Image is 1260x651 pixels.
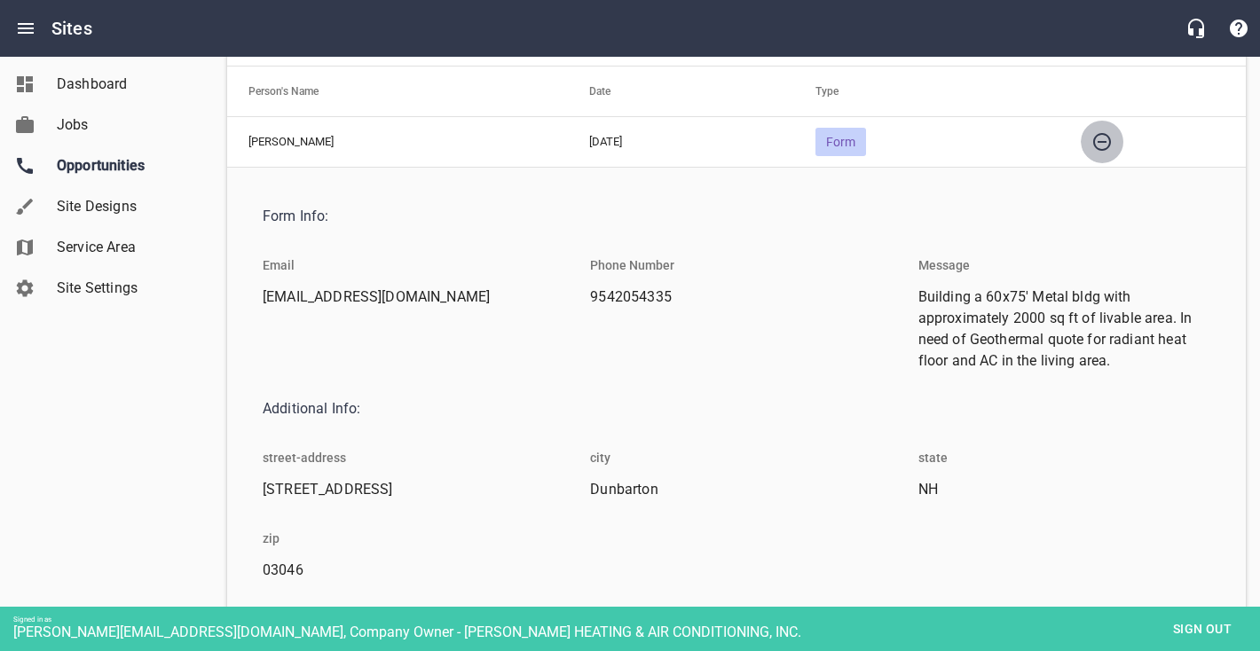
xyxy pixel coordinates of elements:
[51,14,92,43] h6: Sites
[1217,7,1260,50] button: Support Portal
[263,398,1196,420] span: Additional Info:
[918,479,1196,500] span: NH
[1158,613,1247,646] button: Sign out
[57,278,192,299] span: Site Settings
[13,624,1260,640] div: [PERSON_NAME][EMAIL_ADDRESS][DOMAIN_NAME], Company Owner - [PERSON_NAME] HEATING & AIR CONDITIONI...
[4,7,47,50] button: Open drawer
[57,155,192,176] span: Opportunities
[568,67,794,116] th: Date
[227,116,568,167] td: [PERSON_NAME]
[248,517,294,560] li: zip
[576,244,689,286] li: Phone Number
[576,436,625,479] li: city
[1165,618,1240,640] span: Sign out
[590,479,868,500] span: Dunbarton
[57,114,192,136] span: Jobs
[57,196,192,217] span: Site Designs
[57,74,192,95] span: Dashboard
[263,560,540,581] span: 03046
[1175,7,1217,50] button: Live Chat
[263,479,540,500] span: [STREET_ADDRESS]
[227,67,568,116] th: Person's Name
[815,135,866,149] span: Form
[263,206,1196,227] span: Form Info:
[590,286,868,308] span: 9542054335
[57,237,192,258] span: Service Area
[815,128,866,156] div: Form
[568,116,794,167] td: [DATE]
[248,436,360,479] li: street-address
[263,286,540,308] span: [EMAIL_ADDRESS][DOMAIN_NAME]
[794,67,1059,116] th: Type
[248,244,309,286] li: Email
[904,244,984,286] li: Message
[13,616,1260,624] div: Signed in as
[918,286,1196,372] span: Building a 60x75' Metal bldg with approximately 2000 sq ft of livable area. In need of Geothermal...
[904,436,962,479] li: state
